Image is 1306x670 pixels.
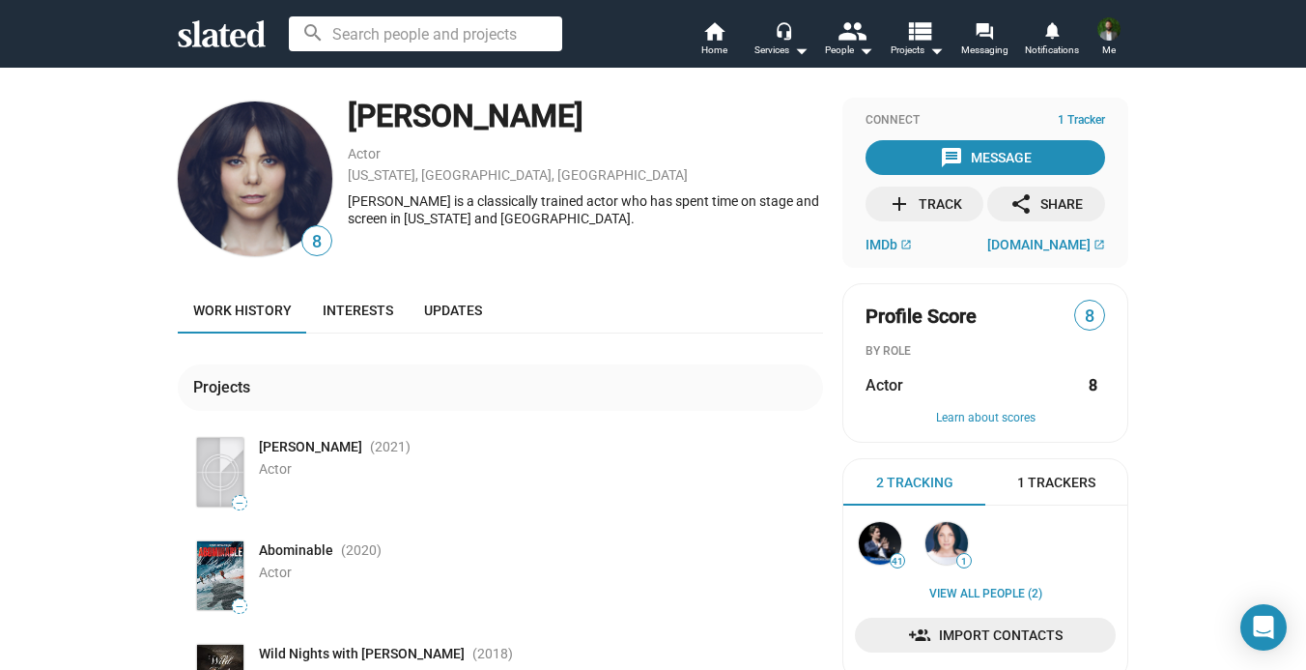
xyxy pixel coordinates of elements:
div: [PERSON_NAME] [348,96,823,137]
span: 2 Tracking [876,474,953,492]
span: [DOMAIN_NAME] [987,237,1091,252]
img: Poster: Abominable [197,541,243,610]
mat-icon: add [888,192,911,216]
span: — [233,498,246,509]
span: — [233,601,246,612]
button: Track [866,187,983,221]
div: Projects [193,377,258,397]
button: Services [748,19,815,62]
a: [DOMAIN_NAME] [987,237,1105,252]
mat-icon: arrow_drop_down [789,39,812,62]
a: Home [680,19,748,62]
span: Actor [866,375,903,395]
div: Share [1009,187,1083,221]
a: Updates [409,287,497,334]
mat-icon: view_list [905,16,933,44]
img: Stephan Paternot [859,522,901,565]
mat-icon: home [702,19,725,43]
span: Work history [193,303,292,318]
div: BY ROLE [866,344,1105,360]
div: Message [940,140,1032,175]
a: Work history [178,287,307,334]
span: Interests [323,303,393,318]
span: (2020 ) [341,541,382,560]
a: View all People (2) [929,587,1042,602]
span: (2021 ) [370,438,411,456]
mat-icon: forum [975,21,993,40]
button: Learn about scores [866,411,1105,426]
span: 1 Tracker [1058,113,1105,129]
span: 8 [1075,304,1104,330]
span: Messaging [961,39,1008,62]
span: 8 [302,229,331,255]
img: Felix Nunez JR [1097,17,1121,41]
span: Actor [259,565,292,580]
span: Wild Nights with [PERSON_NAME] [259,645,465,663]
button: Projects [883,19,951,62]
button: Message [866,140,1105,175]
span: Profile Score [866,304,977,330]
input: Search people and projects [289,16,562,51]
span: IMDb [866,237,897,252]
span: Actor [259,461,292,477]
a: [US_STATE], [GEOGRAPHIC_DATA], [GEOGRAPHIC_DATA] [348,167,688,183]
span: Abominable [259,541,333,560]
span: 1 Trackers [1017,474,1095,492]
img: Poster: Bobby Smith [197,438,243,507]
div: [PERSON_NAME] is a classically trained actor who has spent time on stage and screen in [US_STATE]... [348,192,823,228]
div: People [825,39,873,62]
span: 1 [957,556,971,568]
div: Services [754,39,809,62]
button: Share [987,187,1105,221]
a: Interests [307,287,409,334]
img: Katrina Mattson [178,102,332,256]
mat-icon: notifications [1042,20,1061,39]
span: Updates [424,303,482,318]
div: Open Intercom Messenger [1240,604,1287,651]
button: Felix Nunez JRMe [1086,14,1132,64]
a: Notifications [1018,19,1086,62]
span: (2018 ) [472,645,513,663]
span: Me [1102,39,1116,62]
mat-icon: arrow_drop_down [924,39,948,62]
mat-icon: open_in_new [1093,239,1105,250]
mat-icon: arrow_drop_down [854,39,877,62]
span: Notifications [1025,39,1079,62]
a: Import Contacts [855,618,1116,653]
strong: 8 [1089,375,1097,395]
span: Home [701,39,727,62]
mat-icon: share [1009,192,1033,216]
mat-icon: open_in_new [900,239,912,250]
a: IMDb [866,237,912,252]
mat-icon: people [838,16,866,44]
a: Actor [348,146,381,161]
mat-icon: headset_mic [775,21,792,39]
mat-icon: message [940,146,963,169]
a: Messaging [951,19,1018,62]
span: Projects [891,39,944,62]
span: Import Contacts [870,618,1100,653]
div: Connect [866,113,1105,129]
button: People [815,19,883,62]
span: 41 [891,556,904,568]
img: Ashlee Bell Caress [925,522,968,565]
span: [PERSON_NAME] [259,438,362,456]
div: Track [888,187,962,221]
